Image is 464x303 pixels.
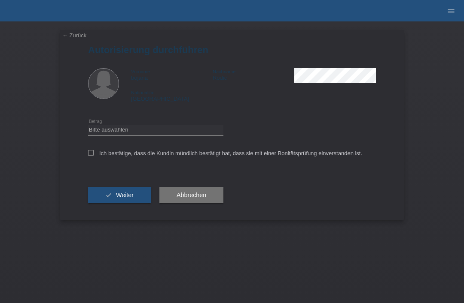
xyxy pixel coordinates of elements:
[131,69,150,74] span: Vorname
[131,89,213,102] div: [GEOGRAPHIC_DATA]
[177,192,206,198] span: Abbrechen
[88,187,151,204] button: check Weiter
[88,45,376,55] h1: Autorisierung durchführen
[62,32,86,39] a: ← Zurück
[105,192,112,198] i: check
[443,8,460,13] a: menu
[159,187,223,204] button: Abbrechen
[116,192,134,198] span: Weiter
[213,69,235,74] span: Nachname
[131,90,155,95] span: Nationalität
[88,150,362,156] label: Ich bestätige, dass die Kundin mündlich bestätigt hat, dass sie mit einer Bonitätsprüfung einvers...
[131,68,213,81] div: bojana
[447,7,455,15] i: menu
[213,68,294,81] div: Rodic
